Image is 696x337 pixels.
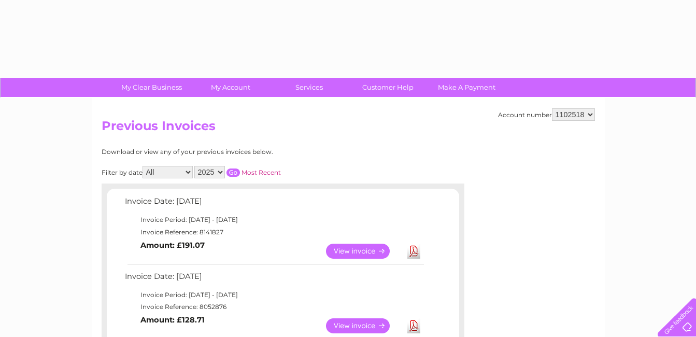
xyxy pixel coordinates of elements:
td: Invoice Reference: 8141827 [122,226,425,238]
td: Invoice Period: [DATE] - [DATE] [122,214,425,226]
b: Amount: £128.71 [140,315,205,325]
div: Download or view any of your previous invoices below. [102,148,374,156]
td: Invoice Reference: 8052876 [122,301,425,313]
a: Download [407,244,420,259]
div: Filter by date [102,166,374,178]
td: Invoice Date: [DATE] [122,270,425,289]
a: My Account [188,78,273,97]
b: Amount: £191.07 [140,241,205,250]
a: My Clear Business [109,78,194,97]
h2: Previous Invoices [102,119,595,138]
a: Most Recent [242,168,281,176]
td: Invoice Date: [DATE] [122,194,425,214]
a: Download [407,318,420,333]
a: View [326,244,402,259]
div: Account number [498,108,595,121]
a: View [326,318,402,333]
a: Services [266,78,352,97]
a: Customer Help [345,78,431,97]
td: Invoice Period: [DATE] - [DATE] [122,289,425,301]
a: Make A Payment [424,78,509,97]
